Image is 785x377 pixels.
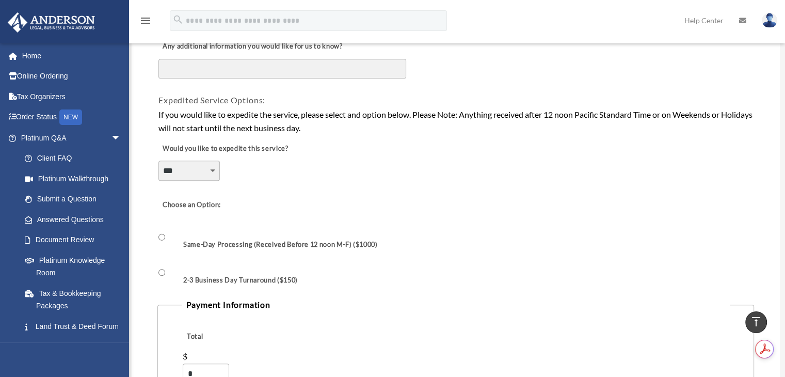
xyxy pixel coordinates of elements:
[183,330,216,344] label: Total
[745,311,767,333] a: vertical_align_top
[167,240,381,249] label: Same-Day Processing (Received Before 12 noon M-F) ($1000)
[750,316,762,328] i: vertical_align_top
[158,40,345,54] label: Any additional information you would like for us to know?
[172,14,184,25] i: search
[111,128,132,149] span: arrow_drop_down
[14,316,137,337] a: Land Trust & Deed Forum
[158,142,291,156] label: Would you like to expedite this service?
[7,128,137,148] a: Platinum Q&Aarrow_drop_down
[7,86,137,107] a: Tax Organizers
[139,18,152,27] a: menu
[7,107,137,128] a: Order StatusNEW
[139,14,152,27] i: menu
[14,250,137,283] a: Platinum Knowledge Room
[167,275,301,285] label: 2-3 Business Day Turnaround ($150)
[182,297,729,312] legend: Payment Information
[5,12,98,33] img: Anderson Advisors Platinum Portal
[762,13,777,28] img: User Pic
[158,198,262,212] label: Choose an Option:
[7,45,137,66] a: Home
[158,95,265,105] span: Expedited Service Options:
[14,337,137,357] a: Portal Feedback
[158,108,753,134] div: If you would like to expedite the service, please select and option below. Please Note: Anything ...
[183,351,189,361] div: $
[59,109,82,125] div: NEW
[7,66,137,87] a: Online Ordering
[14,148,137,169] a: Client FAQ
[14,189,137,210] a: Submit a Question
[14,230,132,250] a: Document Review
[14,168,137,189] a: Platinum Walkthrough
[14,209,137,230] a: Answered Questions
[14,283,137,316] a: Tax & Bookkeeping Packages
